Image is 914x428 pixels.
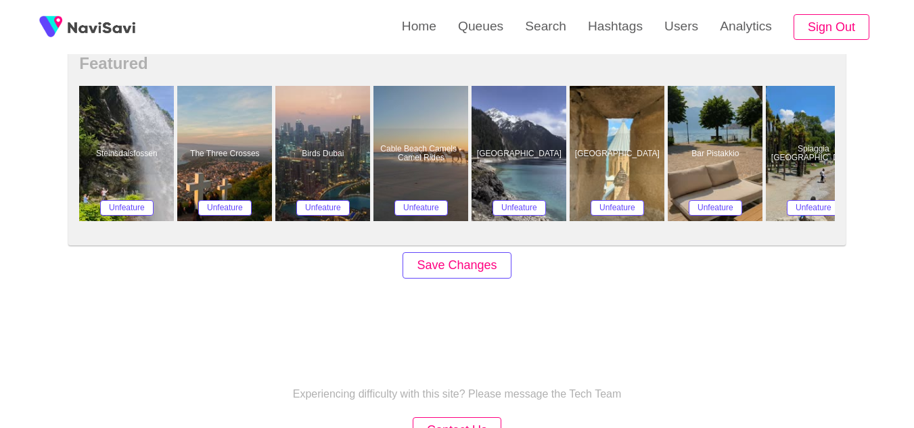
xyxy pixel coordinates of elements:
button: Unfeature [493,200,546,216]
button: Unfeature [689,200,742,216]
button: Sign Out [794,14,869,41]
button: Unfeature [198,200,252,216]
a: The Three CrossesThe Three CrossesUnfeature [177,86,275,221]
a: Bar PistakkioBar PistakkioUnfeature [668,86,766,221]
img: fireSpot [34,10,68,44]
button: Unfeature [591,200,644,216]
a: Birds DubaiBirds DubaiUnfeature [275,86,373,221]
p: Experiencing difficulty with this site? Please message the Tech Team [293,388,622,400]
img: fireSpot [68,20,135,34]
button: Unfeature [394,200,448,216]
a: [GEOGRAPHIC_DATA]Ananuri Fortress ComplexUnfeature [570,86,668,221]
button: Unfeature [100,200,154,216]
a: [GEOGRAPHIC_DATA]Jiuzhaigou ValleyUnfeature [472,86,570,221]
button: Save Changes [403,252,511,279]
a: Spiaggia [GEOGRAPHIC_DATA]Spiaggia Riva del GardaUnfeature [766,86,864,221]
a: Cable Beach Camels - Camel RidesCable Beach Camels - Camel RidesUnfeature [373,86,472,221]
h2: Featured [79,54,834,73]
button: Unfeature [787,200,840,216]
button: Unfeature [296,200,350,216]
a: SteinsdalsfossenSteinsdalsfossenUnfeature [79,86,177,221]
